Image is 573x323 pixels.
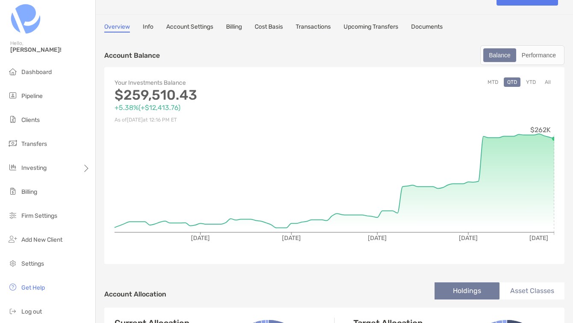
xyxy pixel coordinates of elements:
img: add_new_client icon [8,234,18,244]
img: clients icon [8,114,18,124]
a: Documents [411,23,443,33]
img: investing icon [8,162,18,172]
div: Balance [484,49,515,61]
a: Upcoming Transfers [344,23,398,33]
a: Transactions [296,23,331,33]
tspan: [DATE] [191,234,210,242]
span: Investing [21,164,47,172]
span: [PERSON_NAME]! [10,46,90,53]
img: billing icon [8,186,18,196]
span: Get Help [21,284,45,291]
tspan: [DATE] [368,234,387,242]
h4: Account Allocation [104,290,166,298]
p: $259,510.43 [115,90,335,101]
span: Settings [21,260,44,267]
img: get-help icon [8,282,18,292]
p: +5.38% ( +$12,413.76 ) [115,102,335,113]
a: Info [143,23,153,33]
span: Clients [21,116,40,124]
li: Asset Classes [500,282,564,299]
a: Cost Basis [255,23,283,33]
span: Billing [21,188,37,196]
span: Add New Client [21,236,62,243]
span: Pipeline [21,92,43,100]
button: MTD [484,77,502,87]
img: logout icon [8,306,18,316]
img: settings icon [8,258,18,268]
span: Dashboard [21,68,52,76]
img: transfers icon [8,138,18,148]
tspan: $262K [530,126,551,134]
p: Account Balance [104,50,160,61]
a: Overview [104,23,130,33]
span: Transfers [21,140,47,148]
tspan: [DATE] [529,234,548,242]
button: All [541,77,554,87]
span: Log out [21,308,42,315]
img: firm-settings icon [8,210,18,220]
div: segmented control [480,45,564,65]
p: Your Investments Balance [115,77,335,88]
button: QTD [504,77,520,87]
span: Firm Settings [21,212,57,219]
a: Account Settings [166,23,213,33]
button: YTD [523,77,539,87]
div: Performance [517,49,561,61]
a: Billing [226,23,242,33]
img: Zoe Logo [10,3,41,34]
tspan: [DATE] [459,234,478,242]
img: dashboard icon [8,66,18,77]
p: As of [DATE] at 12:16 PM ET [115,115,335,125]
li: Holdings [435,282,500,299]
tspan: [DATE] [282,234,301,242]
img: pipeline icon [8,90,18,101]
